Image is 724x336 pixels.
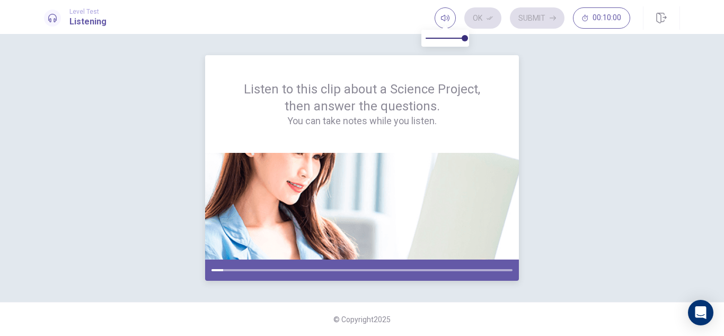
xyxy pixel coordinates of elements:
div: Open Intercom Messenger [688,300,713,325]
span: 00:10:00 [593,14,621,22]
span: Level Test [69,8,107,15]
span: © Copyright 2025 [333,315,391,324]
div: Listen to this clip about a Science Project, then answer the questions. [231,81,493,127]
h1: Listening [69,15,107,28]
button: 00:10:00 [573,7,630,29]
img: passage image [205,153,519,260]
h4: You can take notes while you listen. [231,115,493,127]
